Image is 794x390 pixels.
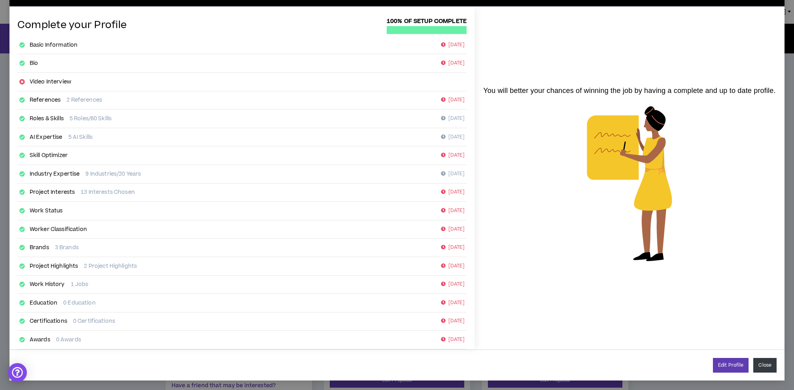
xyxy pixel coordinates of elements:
p: [DATE] [441,170,465,178]
p: [DATE] [441,41,465,49]
p: [DATE] [441,262,465,270]
a: References [30,96,60,104]
p: 2 References [66,96,102,104]
a: Brands [30,244,49,252]
p: [DATE] [441,151,465,159]
p: [DATE] [441,96,465,104]
p: 5 Roles/60 Skills [70,115,112,123]
a: Work Status [30,207,63,215]
a: Project Interests [30,188,75,196]
p: [DATE] [441,133,465,141]
p: 13 Interests Chosen [81,188,134,196]
a: Video Interview [30,78,71,86]
p: 1 Jobs [71,280,89,288]
p: 5 AI Skills [68,133,93,141]
p: 0 Awards [56,336,81,344]
p: 0 Education [63,299,95,307]
a: AI Expertise [30,133,62,141]
a: Certifications [30,317,67,325]
a: Work History [30,280,65,288]
p: [DATE] [441,225,465,233]
p: [DATE] [441,280,465,288]
p: 100% of setup complete [387,17,467,26]
p: [DATE] [441,59,465,67]
a: Education [30,299,57,307]
p: 3 Brands [55,244,79,252]
a: Industry Expertise [30,170,80,178]
a: Worker Classification [30,225,87,233]
p: You will better your chances of winning the job by having a complete and up to date profile. [477,85,782,96]
p: [DATE] [441,299,465,307]
a: Skill Optimizer [30,151,68,159]
div: Open Intercom Messenger [8,363,27,382]
p: [DATE] [441,188,465,196]
p: 9 Industries/20 Years [85,170,141,178]
a: Awards [30,336,50,344]
p: 2 Project Highlights [84,262,137,270]
a: Bio [30,59,38,67]
a: Basic Information [30,41,78,49]
p: 0 Certifications [73,317,115,325]
button: Close [753,358,777,373]
a: Edit Profile [713,358,749,373]
img: talent-matching-for-job.png [567,96,692,271]
p: [DATE] [441,244,465,252]
p: [DATE] [441,336,465,344]
p: [DATE] [441,115,465,123]
h4: Complete your Profile [17,20,127,31]
a: Roles & Skills [30,115,64,123]
p: [DATE] [441,207,465,215]
a: Project Highlights [30,262,78,270]
p: [DATE] [441,317,465,325]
